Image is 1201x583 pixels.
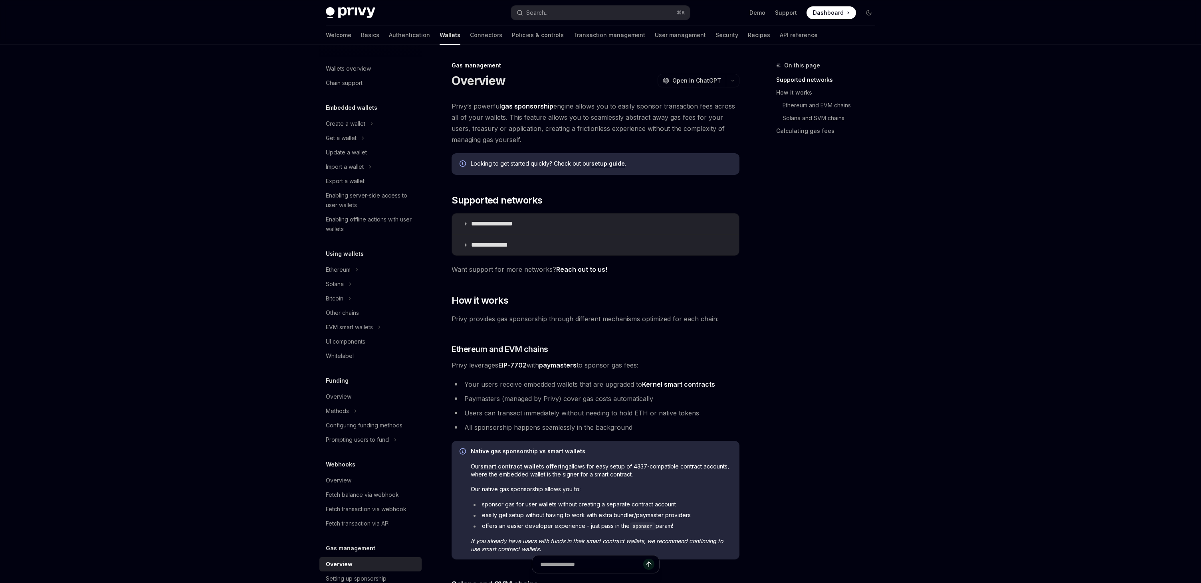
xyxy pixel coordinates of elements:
[326,543,375,553] h5: Gas management
[326,249,364,259] h5: Using wallets
[326,162,364,172] div: Import a wallet
[526,8,549,18] div: Search...
[319,557,422,571] a: Overview
[556,265,607,274] a: Reach out to us!
[319,320,422,334] button: EVM smart wallets
[470,26,502,45] a: Connectors
[319,516,422,531] a: Fetch transaction via API
[326,64,371,73] div: Wallets overview
[775,9,797,17] a: Support
[862,6,875,19] button: Toggle dark mode
[642,380,715,389] a: Kernel smart contracts
[776,99,882,112] a: Ethereum and EVM chains
[319,117,422,131] button: Create a wallet
[326,215,417,234] div: Enabling offline actions with user wallets
[573,26,645,45] a: Transaction management
[471,500,731,508] li: sponsor gas for user wallets without creating a separate contract account
[319,160,422,174] button: Import a wallet
[326,103,377,113] h5: Embedded wallets
[540,555,643,573] input: Ask a question...
[326,519,390,528] div: Fetch transaction via API
[326,421,402,430] div: Configuring funding methods
[319,306,422,320] a: Other chains
[326,376,349,385] h5: Funding
[319,61,422,76] a: Wallets overview
[452,379,739,390] li: Your users receive embedded wallets that are upgraded to
[319,502,422,516] a: Fetch transaction via webhook
[326,279,344,289] div: Solana
[326,406,349,416] div: Methods
[319,188,422,212] a: Enabling server-side access to user wallets
[319,76,422,90] a: Chain support
[326,308,359,318] div: Other chains
[471,511,731,519] li: easily get setup without having to work with extra bundler/paymaster providers
[784,61,820,70] span: On this page
[319,488,422,502] a: Fetch balance via webhook
[319,349,422,363] a: Whitelabel
[326,119,365,128] div: Create a wallet
[319,418,422,433] a: Configuring funding methods
[326,133,357,143] div: Get a wallet
[452,313,739,324] span: Privy provides gas sponsorship through different mechanisms optimized for each chain:
[326,265,351,275] div: Ethereum
[643,559,654,570] button: Send message
[471,462,731,478] span: Our allows for easy setup of 4337-compatible contract accounts, where the embedded wallet is the ...
[452,194,542,207] span: Supported networks
[813,9,844,17] span: Dashboard
[326,148,367,157] div: Update a wallet
[452,294,508,307] span: How it works
[319,473,422,488] a: Overview
[326,176,365,186] div: Export a wallet
[326,392,351,401] div: Overview
[361,26,379,45] a: Basics
[319,334,422,349] a: UI components
[326,460,355,469] h5: Webhooks
[460,448,468,456] svg: Info
[452,61,739,69] div: Gas management
[452,344,548,355] span: Ethereum and EVM chains
[471,485,731,493] span: Our native gas sponsorship allows you to:
[326,191,417,210] div: Enabling server-side access to user wallets
[319,131,422,145] button: Get a wallet
[776,112,882,125] a: Solana and SVM chains
[452,264,739,275] span: Want support for more networks?
[512,26,564,45] a: Policies & controls
[326,7,375,18] img: dark logo
[471,522,731,530] li: offers an easier developer experience - just pass in the param!
[326,559,353,569] div: Overview
[715,26,738,45] a: Security
[326,26,351,45] a: Welcome
[319,404,422,418] button: Methods
[326,490,399,500] div: Fetch balance via webhook
[776,73,882,86] a: Supported networks
[471,160,731,168] span: Looking to get started quickly? Check out our .
[319,433,422,447] button: Prompting users to fund
[471,448,585,455] strong: Native gas sponsorship vs smart wallets
[389,26,430,45] a: Authentication
[480,463,569,470] a: smart contract wallets offering
[326,351,354,361] div: Whitelabel
[655,26,706,45] a: User management
[658,74,726,87] button: Open in ChatGPT
[776,125,882,137] a: Calculating gas fees
[749,9,765,17] a: Demo
[630,522,656,530] code: sponsor
[539,361,577,369] strong: paymasters
[452,393,739,404] li: Paymasters (managed by Privy) cover gas costs automatically
[452,360,739,371] span: Privy leverages with to sponsor gas fees:
[511,6,690,20] button: Search...⌘K
[780,26,818,45] a: API reference
[452,73,505,88] h1: Overview
[319,277,422,291] button: Solana
[319,145,422,160] a: Update a wallet
[498,361,527,370] a: EIP-7702
[326,435,389,445] div: Prompting users to fund
[501,102,553,110] strong: gas sponsorship
[319,389,422,404] a: Overview
[319,291,422,306] button: Bitcoin
[326,78,363,88] div: Chain support
[326,294,343,303] div: Bitcoin
[748,26,770,45] a: Recipes
[591,160,625,167] a: setup guide
[326,322,373,332] div: EVM smart wallets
